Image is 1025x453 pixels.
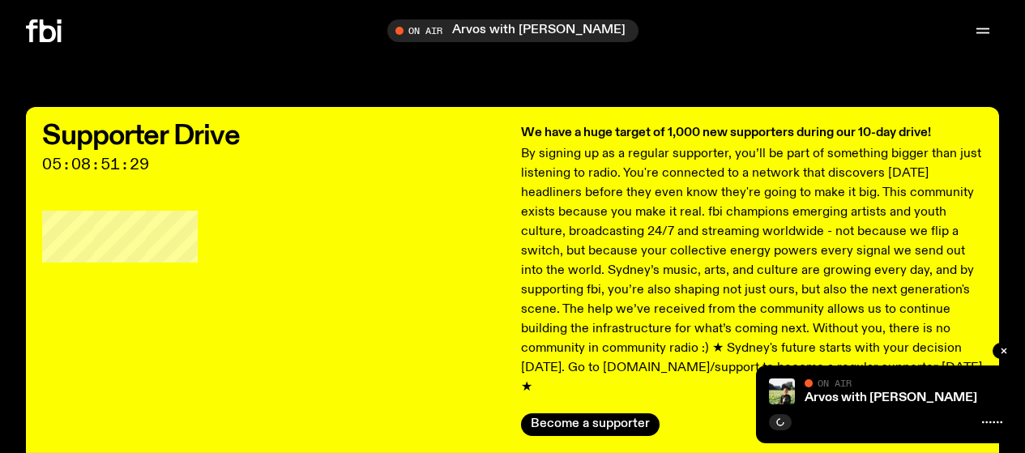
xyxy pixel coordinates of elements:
span: On Air [818,378,852,388]
h3: We have a huge target of 1,000 new supporters during our 10-day drive! [521,123,984,143]
a: Arvos with [PERSON_NAME] [805,391,977,404]
img: Bri is smiling and wearing a black t-shirt. She is standing in front of a lush, green field. Ther... [769,378,795,404]
span: 05:08:51:29 [42,157,505,172]
h2: Supporter Drive [42,123,505,149]
button: Become a supporter [521,413,660,436]
button: On AirArvos with [PERSON_NAME] [387,19,638,42]
p: By signing up as a regular supporter, you’ll be part of something bigger than just listening to r... [521,144,984,397]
